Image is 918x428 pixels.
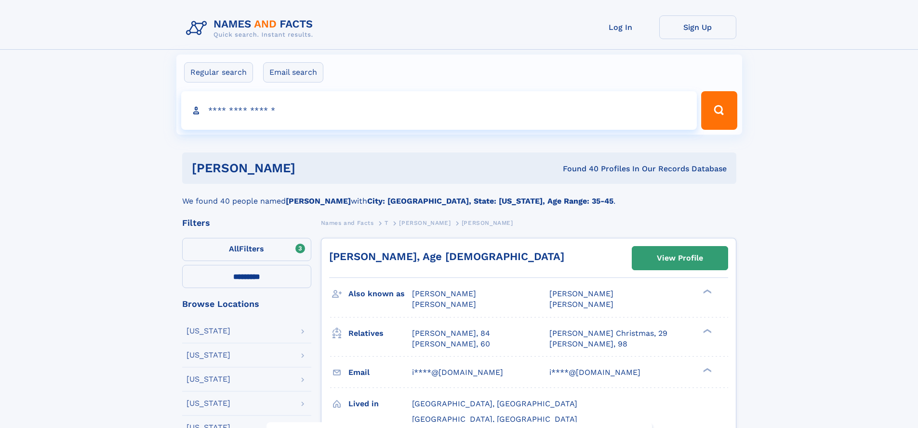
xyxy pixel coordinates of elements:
[701,289,712,295] div: ❯
[186,351,230,359] div: [US_STATE]
[182,219,311,227] div: Filters
[657,247,703,269] div: View Profile
[184,62,253,83] label: Regular search
[399,217,451,229] a: [PERSON_NAME]
[263,62,323,83] label: Email search
[549,300,613,309] span: [PERSON_NAME]
[701,91,737,130] button: Search Button
[329,250,564,262] a: [PERSON_NAME], Age [DEMOGRAPHIC_DATA]
[186,400,230,407] div: [US_STATE]
[348,286,412,302] h3: Also known as
[186,375,230,383] div: [US_STATE]
[412,339,490,349] a: [PERSON_NAME], 60
[348,325,412,342] h3: Relatives
[385,220,388,226] span: T
[321,217,374,229] a: Names and Facts
[182,15,321,41] img: Logo Names and Facts
[367,196,613,206] b: City: [GEOGRAPHIC_DATA], State: [US_STATE], Age Range: 35-45
[632,247,728,270] a: View Profile
[659,15,736,39] a: Sign Up
[549,289,613,298] span: [PERSON_NAME]
[582,15,659,39] a: Log In
[412,414,577,424] span: [GEOGRAPHIC_DATA], [GEOGRAPHIC_DATA]
[399,220,451,226] span: [PERSON_NAME]
[385,217,388,229] a: T
[412,300,476,309] span: [PERSON_NAME]
[412,399,577,408] span: [GEOGRAPHIC_DATA], [GEOGRAPHIC_DATA]
[192,162,429,174] h1: [PERSON_NAME]
[186,327,230,335] div: [US_STATE]
[348,364,412,381] h3: Email
[701,328,712,334] div: ❯
[181,91,697,130] input: search input
[412,289,476,298] span: [PERSON_NAME]
[182,300,311,308] div: Browse Locations
[549,339,627,349] a: [PERSON_NAME], 98
[701,367,712,373] div: ❯
[549,328,667,339] a: [PERSON_NAME] Christmas, 29
[412,328,490,339] a: [PERSON_NAME], 84
[429,164,727,174] div: Found 40 Profiles In Our Records Database
[182,184,736,207] div: We found 40 people named with .
[462,220,513,226] span: [PERSON_NAME]
[229,244,239,253] span: All
[348,396,412,412] h3: Lived in
[286,196,351,206] b: [PERSON_NAME]
[182,238,311,261] label: Filters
